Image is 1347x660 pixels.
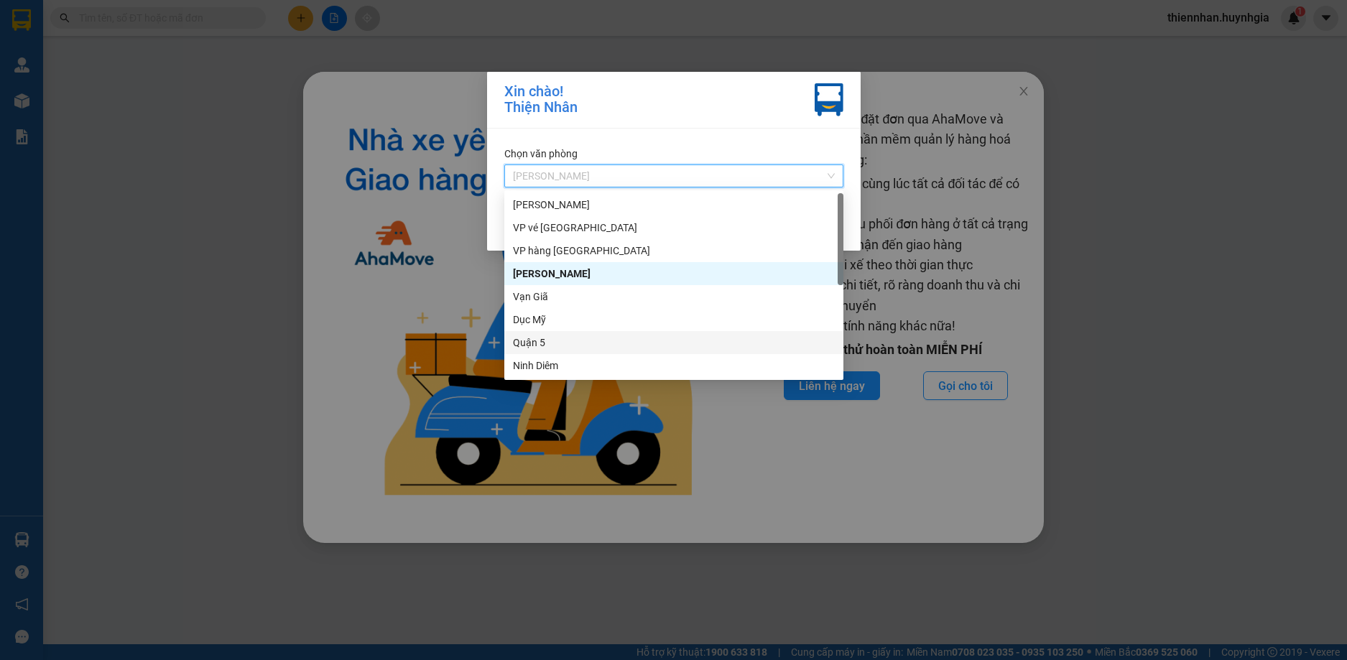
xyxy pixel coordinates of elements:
[504,331,843,354] div: Quận 5
[504,239,843,262] div: VP hàng Nha Trang
[504,262,843,285] div: Diên Khánh
[504,285,843,308] div: Vạn Giã
[504,193,843,216] div: Phạm Ngũ Lão
[513,197,835,213] div: [PERSON_NAME]
[513,220,835,236] div: VP vé [GEOGRAPHIC_DATA]
[504,216,843,239] div: VP vé Nha Trang
[513,358,835,373] div: Ninh Diêm
[513,335,835,350] div: Quận 5
[504,146,843,162] div: Chọn văn phòng
[504,83,578,116] div: Xin chào! Thiện Nhân
[513,289,835,305] div: Vạn Giã
[513,266,835,282] div: [PERSON_NAME]
[513,243,835,259] div: VP hàng [GEOGRAPHIC_DATA]
[504,354,843,377] div: Ninh Diêm
[513,312,835,327] div: Dục Mỹ
[504,308,843,331] div: Dục Mỹ
[513,165,835,187] span: Diên Khánh
[815,83,843,116] img: vxr-icon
